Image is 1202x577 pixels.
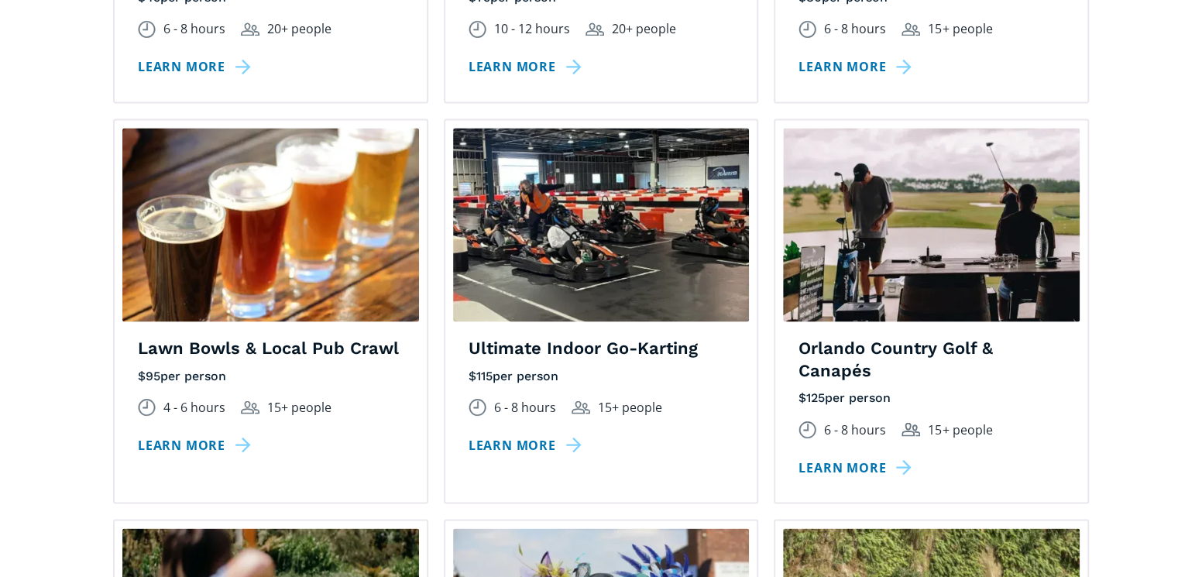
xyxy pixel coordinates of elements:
[806,389,825,406] div: 125
[267,18,331,40] div: 20+ people
[798,421,816,438] img: Duration
[122,128,419,321] img: A row of craft beers in small glasses lined up on a wooden table
[163,18,225,40] div: 6 - 8 hours
[138,434,256,456] a: Learn more
[825,389,891,406] div: per person
[901,22,920,36] img: Group size
[146,367,160,384] div: 95
[798,56,917,78] a: Learn more
[469,367,476,384] div: $
[798,20,816,38] img: Duration
[783,128,1080,321] img: Two customers sitting in front of a driving range in an outdoor bar.
[138,56,256,78] a: Learn more
[586,22,604,36] img: Group size
[612,18,676,40] div: 20+ people
[824,18,886,40] div: 6 - 8 hours
[494,396,556,418] div: 6 - 8 hours
[798,389,806,406] div: $
[469,20,486,38] img: Duration
[824,418,886,441] div: 6 - 8 hours
[469,434,587,456] a: Learn more
[469,337,734,359] h4: Ultimate Indoor Go-Karting
[160,367,226,384] div: per person
[267,396,331,418] div: 15+ people
[163,396,225,418] div: 4 - 6 hours
[138,367,146,384] div: $
[453,128,750,321] img: A group of customers are sitting in go karts, preparing for the race to start
[928,18,992,40] div: 15+ people
[598,396,662,418] div: 15+ people
[494,18,570,40] div: 10 - 12 hours
[138,337,404,359] h4: Lawn Bowls & Local Pub Crawl
[572,400,590,414] img: Group size
[469,56,587,78] a: Learn more
[798,456,917,479] a: Learn more
[901,422,920,435] img: Group size
[138,398,156,416] img: Duration
[928,418,992,441] div: 15+ people
[798,337,1064,381] h4: Orlando Country Golf & Canapés
[241,22,259,36] img: Group size
[241,400,259,414] img: Group size
[138,20,156,38] img: Duration
[493,367,558,384] div: per person
[469,398,486,416] img: Duration
[476,367,493,384] div: 115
